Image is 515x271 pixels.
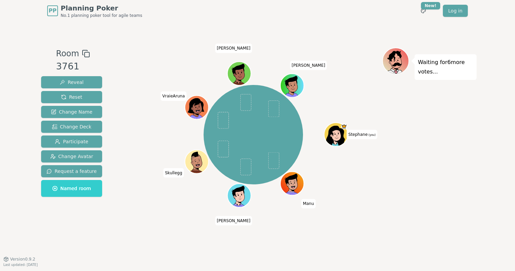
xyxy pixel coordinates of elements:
[41,106,102,118] button: Change Name
[41,165,102,177] button: Request a feature
[417,5,429,17] button: New!
[52,123,91,130] span: Change Deck
[347,130,377,139] span: Click to change your name
[41,121,102,133] button: Change Deck
[10,257,35,262] span: Version 0.9.2
[56,60,90,73] div: 3761
[60,79,84,86] span: Reveal
[51,109,92,115] span: Change Name
[41,150,102,162] button: Change Avatar
[301,199,316,209] span: Click to change your name
[47,168,97,175] span: Request a feature
[368,133,376,137] span: (you)
[215,216,252,225] span: Click to change your name
[341,123,347,129] span: Stephane is the host
[443,5,468,17] a: Log in
[50,153,93,160] span: Change Avatar
[325,123,347,146] button: Click to change your avatar
[41,91,102,103] button: Reset
[56,48,79,60] span: Room
[3,263,38,267] span: Last updated: [DATE]
[163,168,184,178] span: Click to change your name
[41,180,102,197] button: Named room
[215,43,252,53] span: Click to change your name
[290,61,327,70] span: Click to change your name
[47,3,142,18] a: PPPlanning PokerNo.1 planning poker tool for agile teams
[61,3,142,13] span: Planning Poker
[41,135,102,148] button: Participate
[55,138,88,145] span: Participate
[61,94,82,100] span: Reset
[61,13,142,18] span: No.1 planning poker tool for agile teams
[41,76,102,88] button: Reveal
[418,58,473,77] p: Waiting for 6 more votes...
[161,91,187,101] span: Click to change your name
[421,2,440,9] div: New!
[3,257,35,262] button: Version0.9.2
[49,7,56,15] span: PP
[52,185,91,192] span: Named room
